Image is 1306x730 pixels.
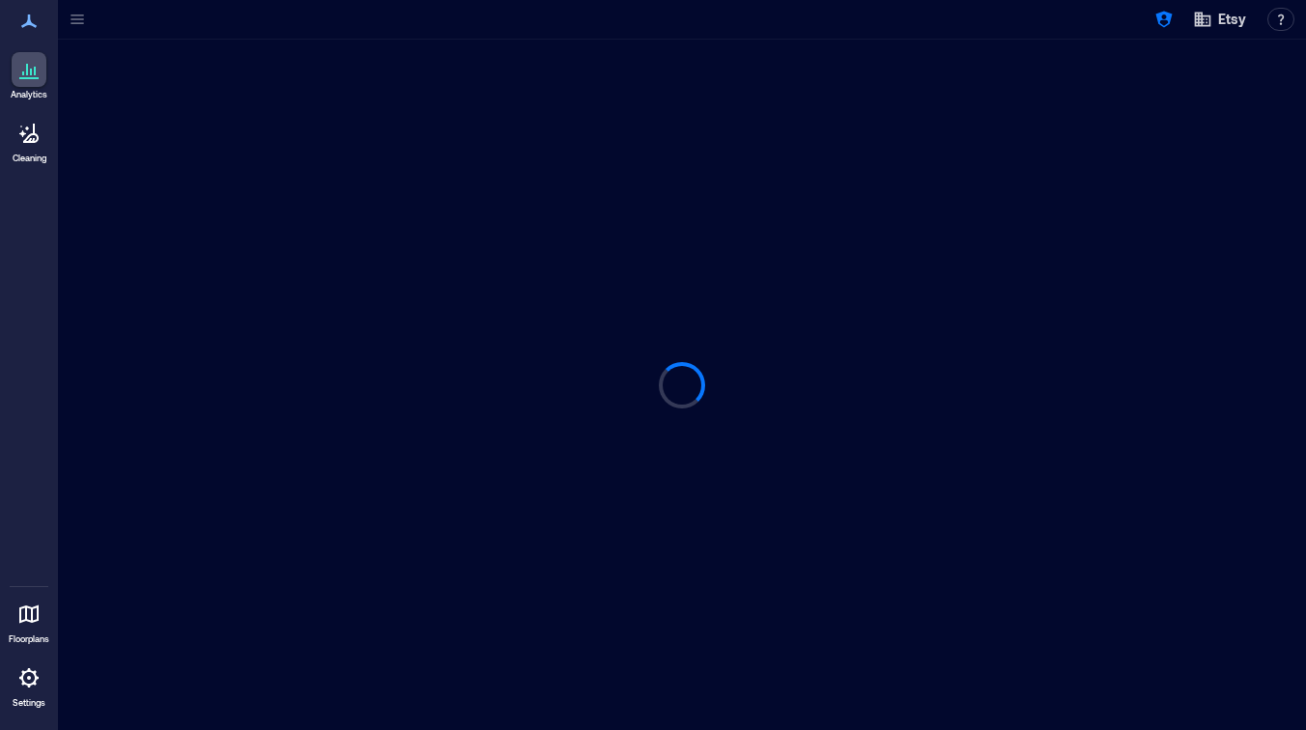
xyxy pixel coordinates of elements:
p: Floorplans [9,633,49,645]
button: Etsy [1187,4,1252,35]
a: Analytics [5,46,53,106]
a: Floorplans [3,591,55,651]
a: Cleaning [5,110,53,170]
a: Settings [6,655,52,715]
p: Analytics [11,89,47,100]
p: Settings [13,697,45,709]
p: Cleaning [13,153,46,164]
span: Etsy [1218,10,1246,29]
